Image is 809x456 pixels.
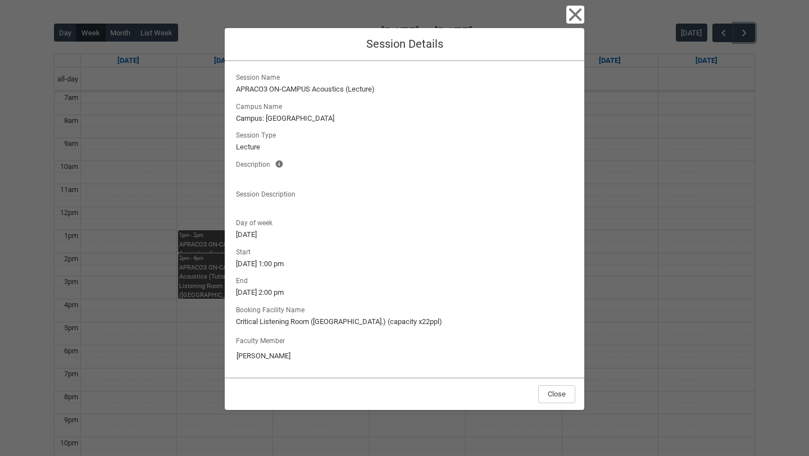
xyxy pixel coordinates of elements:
span: Day of week [236,216,277,228]
span: Campus Name [236,99,287,112]
lightning-formatted-text: Campus: [GEOGRAPHIC_DATA] [236,113,573,124]
lightning-formatted-text: APRACO3 ON-CAMPUS Acoustics (Lecture) [236,84,573,95]
span: Session Details [366,37,443,51]
lightning-formatted-text: [DATE] 2:00 pm [236,287,573,298]
button: Close [538,385,575,403]
label: Faculty Member [236,334,289,346]
span: Description [236,157,275,170]
lightning-formatted-text: [DATE] [236,229,573,240]
span: Session Name [236,70,284,83]
button: Close [566,6,584,24]
span: Session Description [236,187,300,199]
lightning-formatted-text: Critical Listening Room ([GEOGRAPHIC_DATA].) (capacity x22ppl) [236,316,573,327]
lightning-formatted-text: [DATE] 1:00 pm [236,258,573,270]
span: Start [236,245,255,257]
span: End [236,273,252,286]
lightning-formatted-text: Lecture [236,142,573,153]
span: Session Type [236,128,280,140]
span: Booking Facility Name [236,303,309,315]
